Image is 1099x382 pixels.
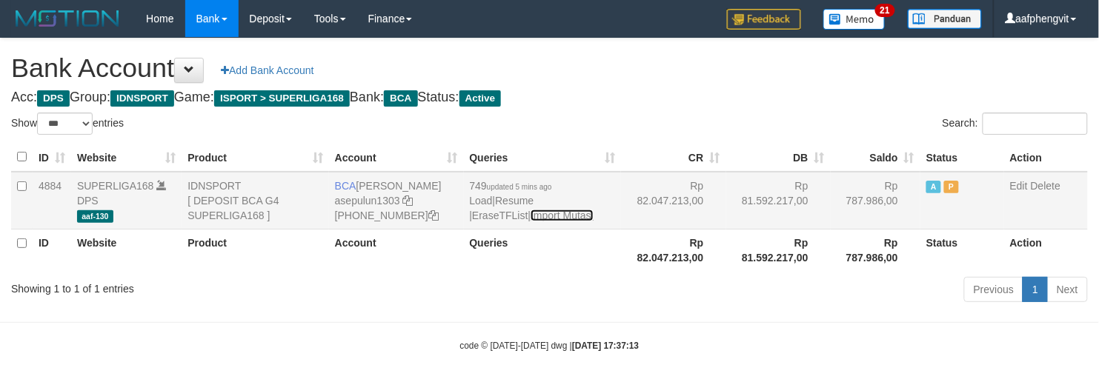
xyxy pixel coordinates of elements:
span: 749 [470,180,552,192]
th: Status [920,229,1004,271]
a: Copy asepulun1303 to clipboard [403,195,414,207]
th: Queries [464,229,622,271]
th: Website [71,229,182,271]
img: panduan.png [908,9,982,29]
th: Action [1004,229,1088,271]
a: Add Bank Account [211,58,323,83]
span: aaf-130 [77,210,113,223]
th: Product: activate to sort column ascending [182,143,329,172]
div: Showing 1 to 1 of 1 entries [11,275,447,296]
span: Active [926,181,941,193]
th: Rp 787.986,00 [831,229,920,271]
th: DB: activate to sort column ascending [726,143,831,172]
td: 4884 [33,172,71,229]
a: Copy 4062281875 to clipboard [428,210,439,221]
span: updated 5 mins ago [487,183,552,191]
th: Account: activate to sort column ascending [329,143,464,172]
span: DPS [37,90,70,107]
small: code © [DATE]-[DATE] dwg | [460,341,640,351]
a: Import Mutasi [531,210,594,221]
span: Active [459,90,502,107]
span: BCA [335,180,356,192]
th: Rp 81.592.217,00 [726,229,831,271]
span: ISPORT > SUPERLIGA168 [214,90,350,107]
th: Product [182,229,329,271]
a: Next [1047,277,1088,302]
th: Account [329,229,464,271]
th: ID: activate to sort column ascending [33,143,71,172]
th: Queries: activate to sort column ascending [464,143,622,172]
th: Rp 82.047.213,00 [621,229,726,271]
a: Previous [964,277,1023,302]
h4: Acc: Group: Game: Bank: Status: [11,90,1088,105]
span: 21 [875,4,895,17]
span: IDNSPORT [110,90,174,107]
select: Showentries [37,113,93,135]
input: Search: [983,113,1088,135]
span: BCA [384,90,417,107]
td: IDNSPORT [ DEPOSIT BCA G4 SUPERLIGA168 ] [182,172,329,229]
a: EraseTFList [472,210,528,221]
td: Rp 787.986,00 [831,172,920,229]
td: Rp 82.047.213,00 [621,172,726,229]
span: Paused [944,181,959,193]
td: Rp 81.592.217,00 [726,172,831,229]
img: Feedback.jpg [727,9,801,30]
span: | | | [470,180,594,221]
th: Saldo: activate to sort column ascending [831,143,920,172]
label: Search: [943,113,1088,135]
th: Website: activate to sort column ascending [71,143,182,172]
img: Button%20Memo.svg [823,9,886,30]
th: ID [33,229,71,271]
a: Edit [1010,180,1028,192]
label: Show entries [11,113,124,135]
td: [PERSON_NAME] [PHONE_NUMBER] [329,172,464,229]
img: MOTION_logo.png [11,7,124,30]
td: DPS [71,172,182,229]
a: asepulun1303 [335,195,400,207]
th: Action [1004,143,1088,172]
a: Load [470,195,493,207]
a: SUPERLIGA168 [77,180,154,192]
h1: Bank Account [11,53,1088,83]
th: CR: activate to sort column ascending [621,143,726,172]
a: Delete [1031,180,1060,192]
strong: [DATE] 17:37:13 [572,341,639,351]
a: 1 [1023,277,1048,302]
th: Status [920,143,1004,172]
a: Resume [495,195,534,207]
